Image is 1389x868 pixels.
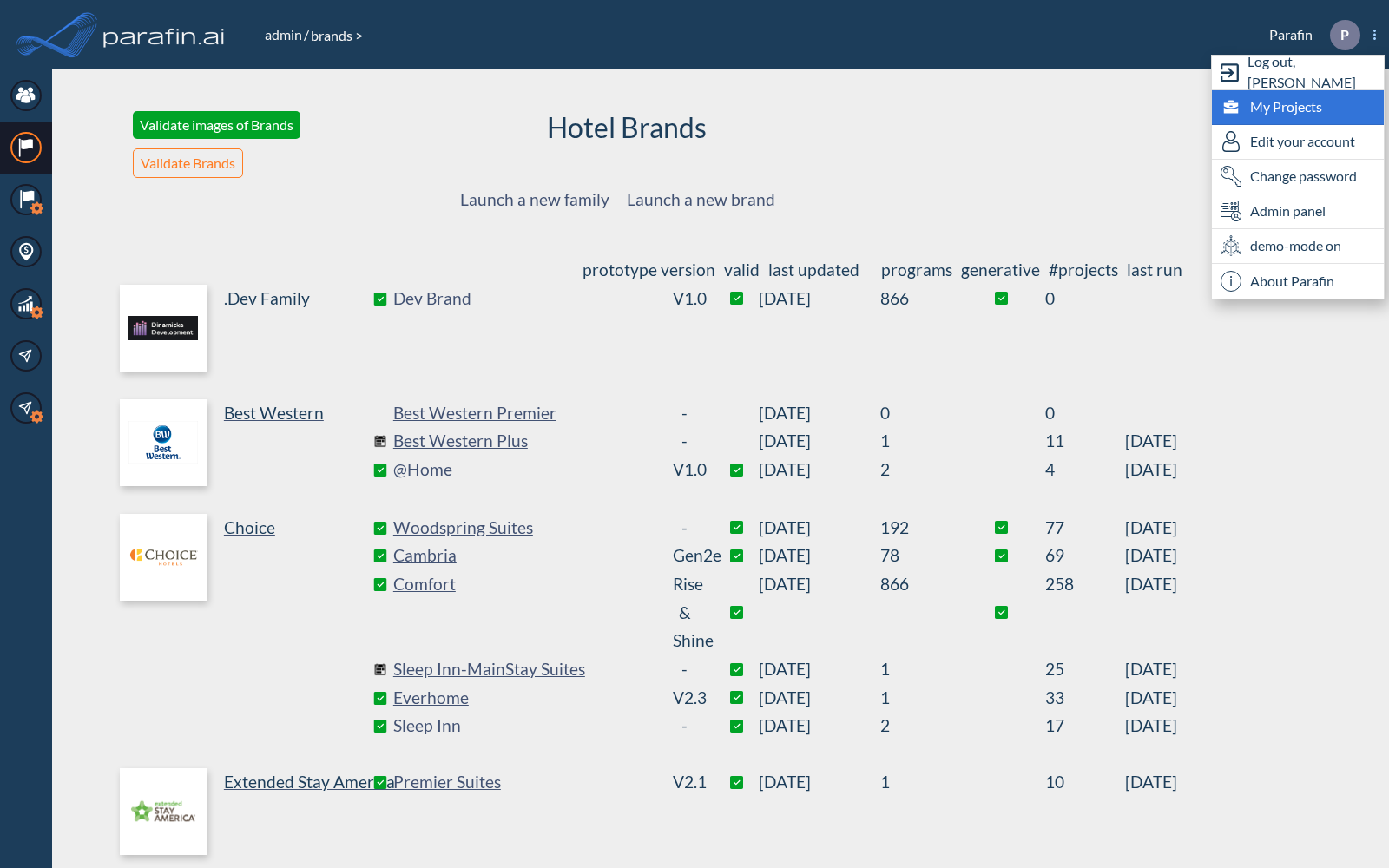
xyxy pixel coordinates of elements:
[880,399,958,428] sapn: 0
[1250,166,1357,187] span: Change password
[1212,56,1384,90] div: Log out
[1250,235,1341,256] span: demo-mode on
[1045,684,1125,713] sapn: 33
[880,712,958,740] sapn: 2
[224,514,275,542] p: Choice
[393,712,654,740] a: Sleep Inn
[880,684,958,713] sapn: 1
[1125,570,1177,655] span: [DATE]
[100,17,228,52] img: logo
[1049,260,1118,279] span: #projects
[373,435,386,448] img: comingSoon
[1212,90,1384,125] div: My Projects
[120,285,380,372] a: .Dev Family
[673,427,696,456] div: -
[673,768,696,797] div: v2.1
[673,655,696,684] div: -
[1125,514,1177,542] span: [DATE]
[1243,20,1376,50] div: Parafin
[768,260,859,279] span: last updated
[1045,655,1125,684] sapn: 25
[1045,712,1125,740] sapn: 17
[1250,96,1322,117] span: My Projects
[1125,768,1177,797] span: [DATE]
[880,285,958,313] sapn: 866
[1125,712,1177,740] span: [DATE]
[547,111,707,144] h2: Hotel Brands
[120,768,380,855] a: Extended Stay America
[1250,271,1334,292] span: About Parafin
[1125,655,1177,684] span: [DATE]
[881,260,952,279] span: programs
[1125,427,1177,456] span: [DATE]
[759,285,880,313] span: [DATE]
[673,456,696,484] div: v1.0
[120,514,380,740] a: Choice
[673,285,696,313] div: v1.0
[1221,271,1241,292] span: i
[759,399,880,428] span: [DATE]
[759,768,880,797] span: [DATE]
[880,514,958,542] sapn: 192
[263,24,309,45] li: /
[1212,125,1384,160] div: Edit user
[880,427,958,456] sapn: 1
[1045,399,1125,428] sapn: 0
[673,712,696,740] div: -
[1045,542,1125,570] sapn: 69
[393,684,654,713] a: Everhome
[1125,456,1177,484] span: [DATE]
[627,189,775,209] a: Launch a new brand
[759,655,880,684] span: [DATE]
[393,456,654,484] a: @Home
[880,655,958,684] sapn: 1
[460,189,609,209] a: Launch a new family
[759,712,880,740] span: [DATE]
[880,570,958,655] sapn: 866
[1212,194,1384,229] div: Admin panel
[961,260,1040,279] span: generative
[724,260,760,279] span: valid
[393,285,654,313] a: Dev Brand
[673,542,696,570] div: Gen2e
[759,684,880,713] span: [DATE]
[393,570,654,655] a: Comfort
[1045,285,1125,313] sapn: 0
[880,768,958,797] sapn: 1
[759,427,880,456] span: [DATE]
[1045,427,1125,456] sapn: 11
[1045,456,1125,484] sapn: 4
[373,663,386,676] img: comingSoon
[133,111,300,139] button: Validate images of Brands
[393,655,654,684] a: Sleep Inn-MainStay Suites
[309,27,365,43] span: brands >
[1125,684,1177,713] span: [DATE]
[133,148,243,178] button: Validate Brands
[673,570,696,655] div: Rise & Shine
[263,26,304,43] a: admin
[1247,51,1384,93] span: Log out, [PERSON_NAME]
[759,570,880,655] span: [DATE]
[120,285,207,372] img: logo
[1250,201,1326,221] span: Admin panel
[583,260,715,279] span: prototype version
[393,514,654,542] a: Woodspring Suites
[120,399,380,486] a: Best Western
[759,456,880,484] span: [DATE]
[673,399,696,428] div: -
[1212,229,1384,264] div: demo-mode on
[1045,570,1125,655] sapn: 258
[120,768,207,855] img: logo
[1045,768,1125,797] sapn: 10
[1212,160,1384,194] div: Change password
[393,399,654,428] a: Best Western Premier
[120,399,207,486] img: logo
[393,768,654,797] a: Premier Suites
[393,542,654,570] a: Cambria
[759,514,880,542] span: [DATE]
[120,514,207,601] img: logo
[1125,542,1177,570] span: [DATE]
[1045,514,1125,542] sapn: 77
[1212,264,1384,299] div: About Parafin
[759,542,880,570] span: [DATE]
